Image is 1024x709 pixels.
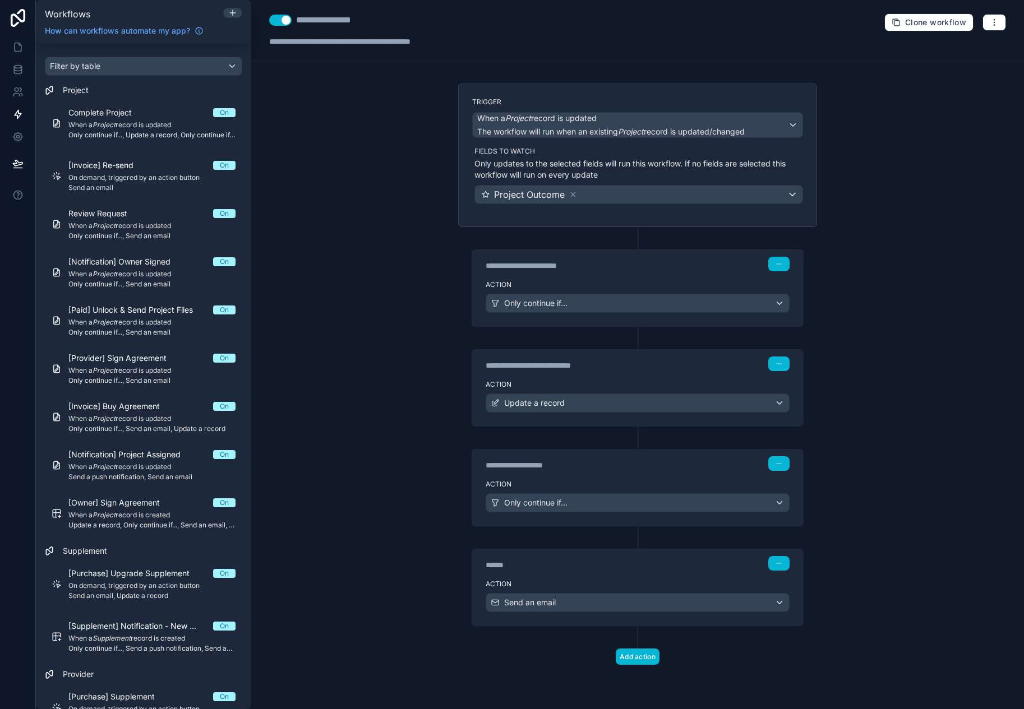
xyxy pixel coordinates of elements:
[45,8,90,20] span: Workflows
[504,497,568,508] span: Only continue if...
[472,98,803,106] label: Trigger
[884,13,974,31] button: Clone workflow
[905,17,966,27] span: Clone workflow
[505,113,531,123] em: Project
[486,580,790,588] label: Action
[486,480,790,489] label: Action
[472,112,803,138] button: When aProjectrecord is updatedThe workflow will run when an existingProjectrecord is updated/changed
[504,298,568,309] span: Only continue if...
[486,493,790,512] button: Only continue if...
[486,280,790,289] label: Action
[45,25,190,36] span: How can workflows automate my app?
[477,127,745,136] span: The workflow will run when an existing record is updated/changed
[618,127,644,136] em: Project
[40,25,208,36] a: How can workflows automate my app?
[486,593,790,612] button: Send an email
[477,113,597,124] span: When a record is updated
[504,397,565,409] span: Update a record
[486,393,790,413] button: Update a record
[474,158,803,180] p: Only updates to the selected fields will run this workflow. If no fields are selected this workfl...
[504,597,556,608] span: Send an email
[486,294,790,313] button: Only continue if...
[474,147,803,156] label: Fields to watch
[474,185,803,204] button: Project Outcome
[616,648,659,665] button: Add action
[494,188,565,201] span: Project Outcome
[486,380,790,389] label: Action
